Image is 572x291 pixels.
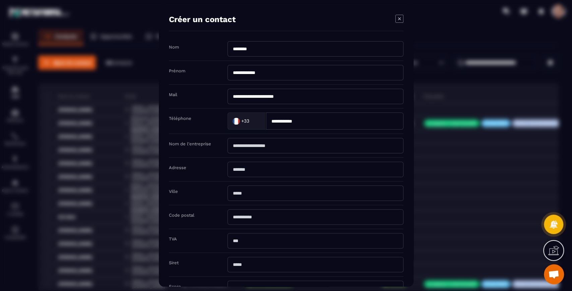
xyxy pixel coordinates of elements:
[169,189,178,194] label: Ville
[169,44,179,49] label: Nom
[544,264,564,284] div: Ouvrir le chat
[228,112,266,129] div: Search for option
[169,236,177,241] label: TVA
[169,284,181,289] label: Score
[169,212,194,217] label: Code postal
[251,116,259,126] input: Search for option
[169,68,185,73] label: Prénom
[169,116,191,121] label: Téléphone
[169,92,177,97] label: Mail
[169,165,186,170] label: Adresse
[169,14,236,24] h4: Créer un contact
[229,114,243,128] img: Country Flag
[169,141,211,146] label: Nom de l'entreprise
[169,260,179,265] label: Siret
[241,118,249,124] span: +33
